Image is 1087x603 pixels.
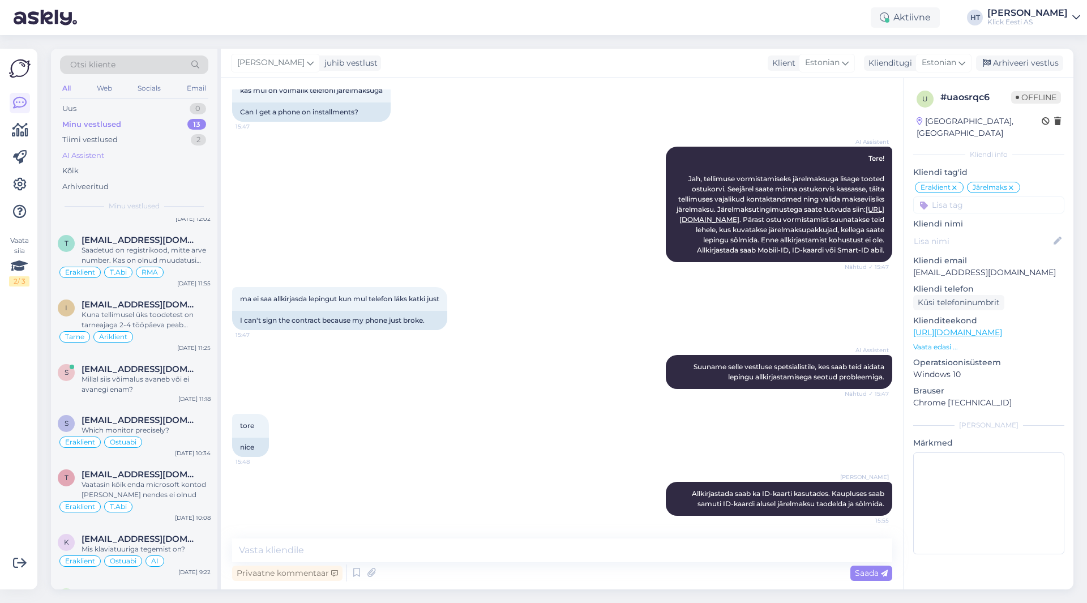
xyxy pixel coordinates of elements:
div: Minu vestlused [62,119,121,130]
div: Web [95,81,114,96]
span: Ostuabi [110,558,136,564]
div: Which monitor precisely? [82,425,211,435]
span: Ostuabi [110,439,136,446]
p: Kliendi telefon [913,283,1064,295]
div: Uus [62,103,76,114]
div: [GEOGRAPHIC_DATA], [GEOGRAPHIC_DATA] [917,116,1042,139]
div: 2 [191,134,206,146]
span: kas mul on võimalik telefoni järelmaksuga [240,86,383,95]
span: s [65,368,69,377]
span: komakevin792@gmail.com [82,534,199,544]
div: # uaosrqc6 [940,91,1011,104]
p: Chrome [TECHNICAL_ID] [913,397,1064,409]
p: Operatsioonisüsteem [913,357,1064,369]
div: Arhiveeritud [62,181,109,193]
a: [PERSON_NAME]Klick Eesti AS [987,8,1080,27]
span: Suuname selle vestluse spetsialistile, kes saab teid aidata lepingu allkirjastamisega seotud prob... [694,362,886,381]
span: Offline [1011,91,1061,104]
div: Küsi telefoninumbrit [913,295,1004,310]
span: Äriklient [99,333,127,340]
p: Kliendi nimi [913,218,1064,230]
span: 15:47 [236,331,278,339]
div: 2 / 3 [9,276,29,286]
div: [DATE] 11:25 [177,344,211,352]
div: Klient [768,57,795,69]
a: [URL][DOMAIN_NAME] [913,327,1002,337]
div: HT [967,10,983,25]
p: Vaata edasi ... [913,342,1064,352]
div: [DATE] 11:55 [177,279,211,288]
div: Saadetud on registrikood, mitte arve number. Kas on olnud muudatusi ketta vormingus või on ühenda... [82,245,211,266]
span: tore [240,421,254,430]
input: Lisa nimi [914,235,1051,247]
div: Arhiveeri vestlus [976,55,1063,71]
div: Socials [135,81,163,96]
div: Privaatne kommentaar [232,566,343,581]
span: s [65,419,69,427]
span: RMA [142,269,158,276]
span: AI Assistent [846,346,889,354]
span: Allkirjastada saab ka ID-kaarti kasutades. Kaupluses saab samuti ID-kaardi alusel järelmaksu taod... [692,489,886,508]
div: Tiimi vestlused [62,134,118,146]
span: Estonian [805,57,840,69]
div: I can't sign the contract because my phone just broke. [232,311,447,330]
span: k [64,538,69,546]
div: nice [232,438,269,457]
span: [PERSON_NAME] [840,473,889,481]
p: [EMAIL_ADDRESS][DOMAIN_NAME] [913,267,1064,279]
span: Eraklient [65,269,95,276]
span: Tarne [65,333,84,340]
div: [PERSON_NAME] [987,8,1068,18]
span: AI [151,558,159,564]
span: taurivalge@gmail.com [82,235,199,245]
span: Järelmaks [973,184,1007,191]
div: Klienditugi [864,57,912,69]
div: Vaata siia [9,236,29,286]
span: Minu vestlused [109,201,160,211]
input: Lisa tag [913,196,1064,213]
div: Kõik [62,165,79,177]
div: AI Assistent [62,150,104,161]
span: Otsi kliente [70,59,115,71]
span: siimkaevats@icloud.com [82,364,199,374]
span: t [65,473,69,482]
div: Vaatasin kõik enda microsoft kontod [PERSON_NAME] nendes ei olnud [82,480,211,500]
div: [DATE] 10:08 [175,514,211,522]
span: 15:55 [846,516,889,525]
div: [DATE] 10:34 [175,449,211,457]
div: juhib vestlust [320,57,378,69]
span: Estonian [922,57,956,69]
div: [DATE] 11:18 [178,395,211,403]
span: Anneli Oja [82,588,156,598]
div: Email [185,81,208,96]
span: ma ei saa allkirjasda lepingut kun mul telefon läks katki just [240,294,439,303]
span: t [65,239,69,247]
div: Aktiivne [871,7,940,28]
div: 13 [187,119,206,130]
span: u [922,95,928,103]
span: Nähtud ✓ 15:47 [845,263,889,271]
p: Kliendi tag'id [913,166,1064,178]
div: [PERSON_NAME] [913,420,1064,430]
p: Brauser [913,385,1064,397]
div: [DATE] 12:02 [176,215,211,223]
div: Can I get a phone on installments? [232,102,391,122]
div: Millal siis võimalus avaneb või ei avanegi enam? [82,374,211,395]
div: Kliendi info [913,149,1064,160]
span: Eraklient [65,439,95,446]
span: tessatoome@gmail.com [82,469,199,480]
p: Windows 10 [913,369,1064,380]
div: Mis klaviatuuriga tegemist on? [82,544,211,554]
div: All [60,81,73,96]
span: Nähtud ✓ 15:47 [845,390,889,398]
div: 0 [190,103,206,114]
div: [DATE] 9:22 [178,568,211,576]
div: Klick Eesti AS [987,18,1068,27]
span: Eraklient [921,184,951,191]
img: Askly Logo [9,58,31,79]
span: 15:47 [236,122,278,131]
span: 15:48 [236,457,278,466]
span: [PERSON_NAME] [237,57,305,69]
p: Klienditeekond [913,315,1064,327]
span: Eraklient [65,558,95,564]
